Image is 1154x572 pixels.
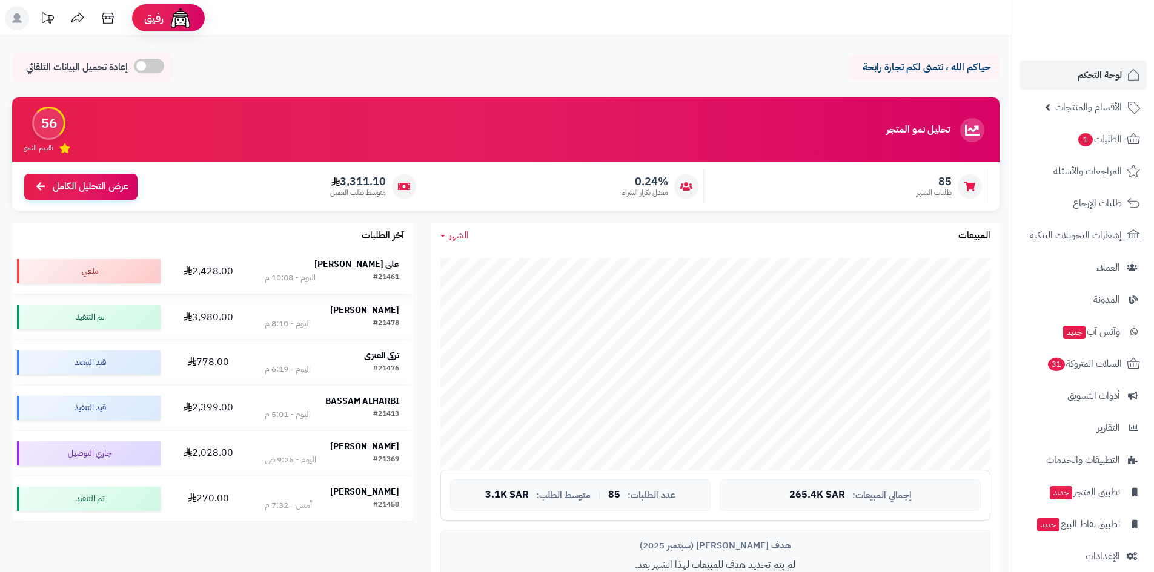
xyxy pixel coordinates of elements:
span: إجمالي المبيعات: [852,490,912,501]
strong: على [PERSON_NAME] [314,258,399,271]
strong: تركي العنزي [364,349,399,362]
div: قيد التنفيذ [17,350,161,375]
span: المراجعات والأسئلة [1053,163,1122,180]
a: العملاء [1020,253,1147,282]
span: متوسط طلب العميل [330,188,386,198]
span: أدوات التسويق [1067,387,1120,404]
div: أمس - 7:32 م [265,499,312,511]
a: المراجعات والأسئلة [1020,157,1147,186]
a: وآتس آبجديد [1020,317,1147,346]
img: logo-2.png [1072,33,1142,58]
div: قيد التنفيذ [17,396,161,420]
a: أدوات التسويق [1020,381,1147,410]
span: 85 [608,490,620,501]
a: تحديثات المنصة [32,6,62,33]
div: اليوم - 9:25 ص [265,454,316,466]
span: الشهر [449,228,469,243]
a: لوحة التحكم [1020,61,1147,90]
h3: المبيعات [958,231,990,242]
a: الإعدادات [1020,542,1147,571]
img: ai-face.png [168,6,193,30]
div: #21461 [373,272,399,284]
a: التطبيقات والخدمات [1020,445,1147,475]
span: لوحة التحكم [1078,67,1122,84]
span: طلبات الإرجاع [1073,195,1122,212]
span: التطبيقات والخدمات [1046,452,1120,468]
div: #21478 [373,318,399,330]
span: رفيق [144,11,164,25]
td: 778.00 [165,340,251,385]
div: #21413 [373,409,399,421]
div: #21369 [373,454,399,466]
p: لم يتم تحديد هدف للمبيعات لهذا الشهر بعد. [450,558,981,572]
span: 0.24% [622,175,668,188]
span: عرض التحليل الكامل [53,180,128,194]
span: جديد [1063,326,1086,339]
div: #21458 [373,499,399,511]
span: الطلبات [1077,131,1122,148]
span: تطبيق نقاط البيع [1036,516,1120,533]
strong: [PERSON_NAME] [330,304,399,317]
div: اليوم - 5:01 م [265,409,311,421]
span: الأقسام والمنتجات [1055,99,1122,116]
span: جديد [1050,486,1072,499]
div: ملغي [17,259,161,283]
td: 3,980.00 [165,295,251,340]
a: السلات المتروكة31 [1020,349,1147,378]
span: وآتس آب [1062,323,1120,340]
span: العملاء [1096,259,1120,276]
a: تطبيق المتجرجديد [1020,478,1147,507]
td: 2,028.00 [165,431,251,476]
div: #21476 [373,363,399,375]
span: 1 [1078,133,1093,146]
a: الشهر [440,229,469,243]
span: 85 [917,175,952,188]
div: اليوم - 6:19 م [265,363,311,375]
span: التقارير [1097,419,1120,436]
a: التقارير [1020,413,1147,442]
a: عرض التحليل الكامل [24,174,138,200]
span: 265.4K SAR [789,490,845,501]
p: حياكم الله ، نتمنى لكم تجارة رابحة [857,61,990,74]
h3: تحليل نمو المتجر [886,125,950,136]
div: هدف [PERSON_NAME] (سبتمبر 2025) [450,539,981,552]
span: 31 [1048,358,1065,371]
span: تقييم النمو [24,143,53,153]
span: الإعدادات [1086,548,1120,565]
span: | [598,490,601,499]
a: طلبات الإرجاع [1020,189,1147,218]
span: 3,311.10 [330,175,386,188]
div: اليوم - 8:10 م [265,318,311,330]
a: الطلبات1 [1020,125,1147,154]
h3: آخر الطلبات [362,231,404,242]
div: تم التنفيذ [17,305,161,329]
td: 2,428.00 [165,249,251,294]
span: إعادة تحميل البيانات التلقائي [26,61,128,74]
a: المدونة [1020,285,1147,314]
div: جاري التوصيل [17,441,161,465]
strong: [PERSON_NAME] [330,440,399,453]
span: السلات المتروكة [1047,355,1122,372]
span: عدد الطلبات: [628,490,675,501]
span: تطبيق المتجر [1049,484,1120,501]
span: المدونة [1093,291,1120,308]
span: 3.1K SAR [485,490,529,501]
span: جديد [1037,518,1059,531]
span: متوسط الطلب: [536,490,591,501]
div: تم التنفيذ [17,487,161,511]
td: 2,399.00 [165,386,251,430]
strong: BASSAM ALHARBI [325,395,399,407]
span: معدل تكرار الشراء [622,188,668,198]
span: إشعارات التحويلات البنكية [1030,227,1122,244]
td: 270.00 [165,476,251,521]
strong: [PERSON_NAME] [330,485,399,498]
a: إشعارات التحويلات البنكية [1020,221,1147,250]
div: اليوم - 10:08 م [265,272,316,284]
a: تطبيق نقاط البيعجديد [1020,510,1147,539]
span: طلبات الشهر [917,188,952,198]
